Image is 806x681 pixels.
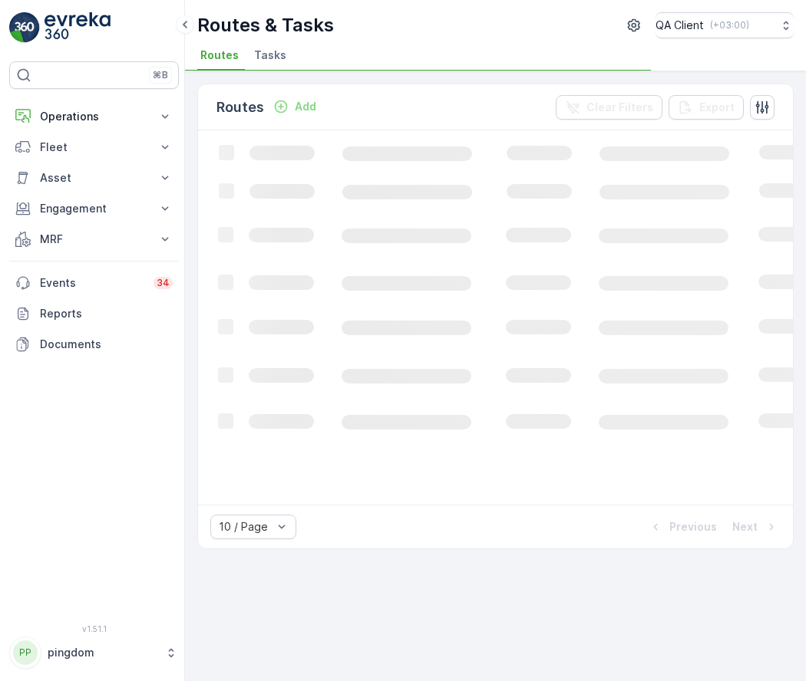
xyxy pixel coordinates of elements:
[556,95,662,120] button: Clear Filters
[732,519,758,535] p: Next
[254,48,286,63] span: Tasks
[13,640,38,665] div: PP
[45,12,111,43] img: logo_light-DOdMpM7g.png
[197,13,334,38] p: Routes & Tasks
[216,97,264,118] p: Routes
[40,170,148,186] p: Asset
[200,48,239,63] span: Routes
[710,19,749,31] p: ( +03:00 )
[40,140,148,155] p: Fleet
[40,232,148,247] p: MRF
[9,268,179,298] a: Events34
[40,201,148,216] p: Engagement
[40,306,173,321] p: Reports
[40,275,144,291] p: Events
[731,518,781,536] button: Next
[699,100,735,115] p: Export
[48,645,157,660] p: pingdom
[9,329,179,360] a: Documents
[267,97,322,116] button: Add
[9,12,40,43] img: logo
[9,132,179,163] button: Fleet
[40,337,173,352] p: Documents
[9,637,179,669] button: PPpingdom
[656,18,704,33] p: QA Client
[9,224,179,255] button: MRF
[153,69,168,81] p: ⌘B
[9,193,179,224] button: Engagement
[9,624,179,633] span: v 1.51.1
[9,298,179,329] a: Reports
[586,100,653,115] p: Clear Filters
[9,101,179,132] button: Operations
[40,109,148,124] p: Operations
[669,519,717,535] p: Previous
[157,277,170,289] p: 34
[656,12,794,38] button: QA Client(+03:00)
[646,518,718,536] button: Previous
[669,95,744,120] button: Export
[9,163,179,193] button: Asset
[295,99,316,114] p: Add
